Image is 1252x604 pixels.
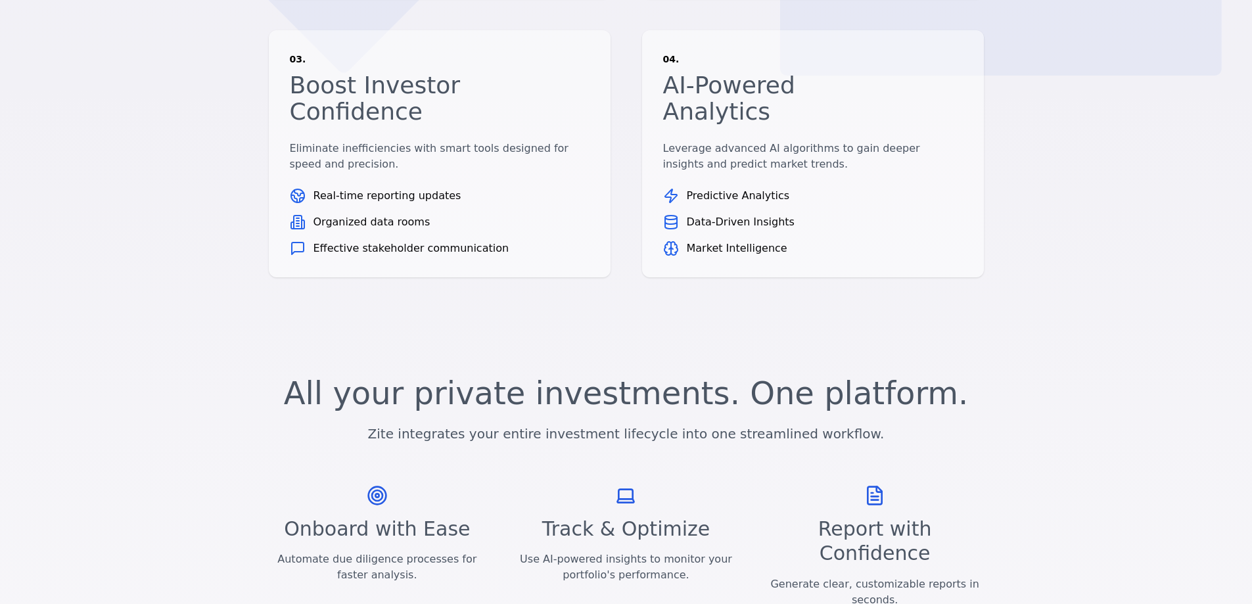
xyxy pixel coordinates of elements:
span: Predictive Analytics [687,188,790,204]
span: Real-time reporting updates [313,188,461,204]
span: Effective stakeholder communication [313,241,509,256]
span: 04. [663,54,680,64]
h3: Track & Optimize [517,517,735,542]
p: Automate due diligence processes for faster analysis. [269,551,486,583]
h3: Onboard with Ease [269,517,486,542]
h3: Boost Investor Confidence [290,72,490,125]
span: Organized data rooms [313,214,430,230]
span: Market Intelligence [687,241,787,256]
p: Eliminate inefficiencies with smart tools designed for speed and precision. [290,141,590,172]
span: 03. [290,54,306,64]
h3: AI-Powered Analytics [663,72,863,125]
h3: Report with Confidence [766,517,984,566]
p: Leverage advanced AI algorithms to gain deeper insights and predict market trends. [663,141,963,172]
span: Data-Driven Insights [687,214,795,230]
p: Use AI-powered insights to monitor your portfolio's performance. [517,551,735,583]
p: Zite integrates your entire investment lifecycle into one streamlined workflow. [269,425,984,443]
h2: All your private investments. One platform. [269,377,984,409]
